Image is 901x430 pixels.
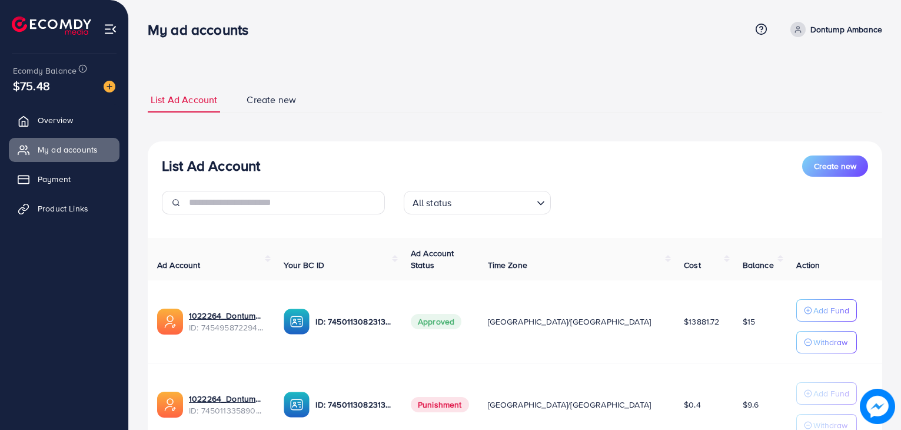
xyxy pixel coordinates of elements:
h3: List Ad Account [162,157,260,174]
span: Approved [411,314,461,329]
span: Ecomdy Balance [13,65,77,77]
span: Time Zone [488,259,527,271]
span: Create new [247,93,296,107]
a: Payment [9,167,119,191]
div: <span class='underline'>1022264_Dontump Ambance_1734614691309</span></br>7450113358906392577 [189,393,265,417]
a: 1022264_Dontump_Ambance_1735742847027 [189,310,265,322]
p: ID: 7450113082313572369 [315,315,391,329]
a: Overview [9,108,119,132]
span: $0.4 [684,399,701,411]
span: Overview [38,114,73,126]
img: logo [12,16,91,35]
button: Withdraw [796,331,857,353]
img: image [104,81,115,92]
h3: My ad accounts [148,21,258,38]
button: Add Fund [796,299,857,322]
span: ID: 7450113358906392577 [189,405,265,416]
img: menu [104,22,117,36]
span: $13881.72 [684,316,719,328]
span: Cost [684,259,701,271]
p: Withdraw [813,335,847,349]
span: Your BC ID [284,259,324,271]
span: $75.48 [13,77,50,94]
span: Ad Account [157,259,201,271]
img: ic-ads-acc.e4c84228.svg [157,392,183,418]
span: Ad Account Status [411,247,454,271]
span: Payment [38,173,71,185]
span: $9.6 [743,399,759,411]
span: Punishment [411,397,469,412]
button: Add Fund [796,382,857,405]
div: <span class='underline'>1022264_Dontump_Ambance_1735742847027</span></br>7454958722943893505 [189,310,265,334]
span: All status [410,194,454,211]
span: Create new [814,160,856,172]
button: Create new [802,156,868,177]
input: Search for option [455,192,531,211]
span: My ad accounts [38,144,98,156]
a: Product Links [9,197,119,220]
p: Add Fund [813,386,849,401]
a: Dontump Ambance [786,22,882,37]
img: image [860,389,895,424]
span: Balance [743,259,774,271]
span: Product Links [38,203,88,214]
a: 1022264_Dontump Ambance_1734614691309 [189,393,265,405]
span: ID: 7454958722943893505 [189,322,265,333]
p: Add Fund [813,303,849,317]
span: List Ad Account [151,93,217,107]
p: Dontump Ambance [810,22,882,37]
p: ID: 7450113082313572369 [315,398,391,412]
img: ic-ba-acc.ded83a64.svg [284,392,310,418]
span: [GEOGRAPHIC_DATA]/[GEOGRAPHIC_DATA] [488,316,651,328]
img: ic-ads-acc.e4c84228.svg [157,309,183,335]
span: Action [796,259,820,271]
span: $15 [743,316,755,328]
div: Search for option [404,191,551,214]
span: [GEOGRAPHIC_DATA]/[GEOGRAPHIC_DATA] [488,399,651,411]
a: My ad accounts [9,138,119,161]
img: ic-ba-acc.ded83a64.svg [284,309,310,335]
